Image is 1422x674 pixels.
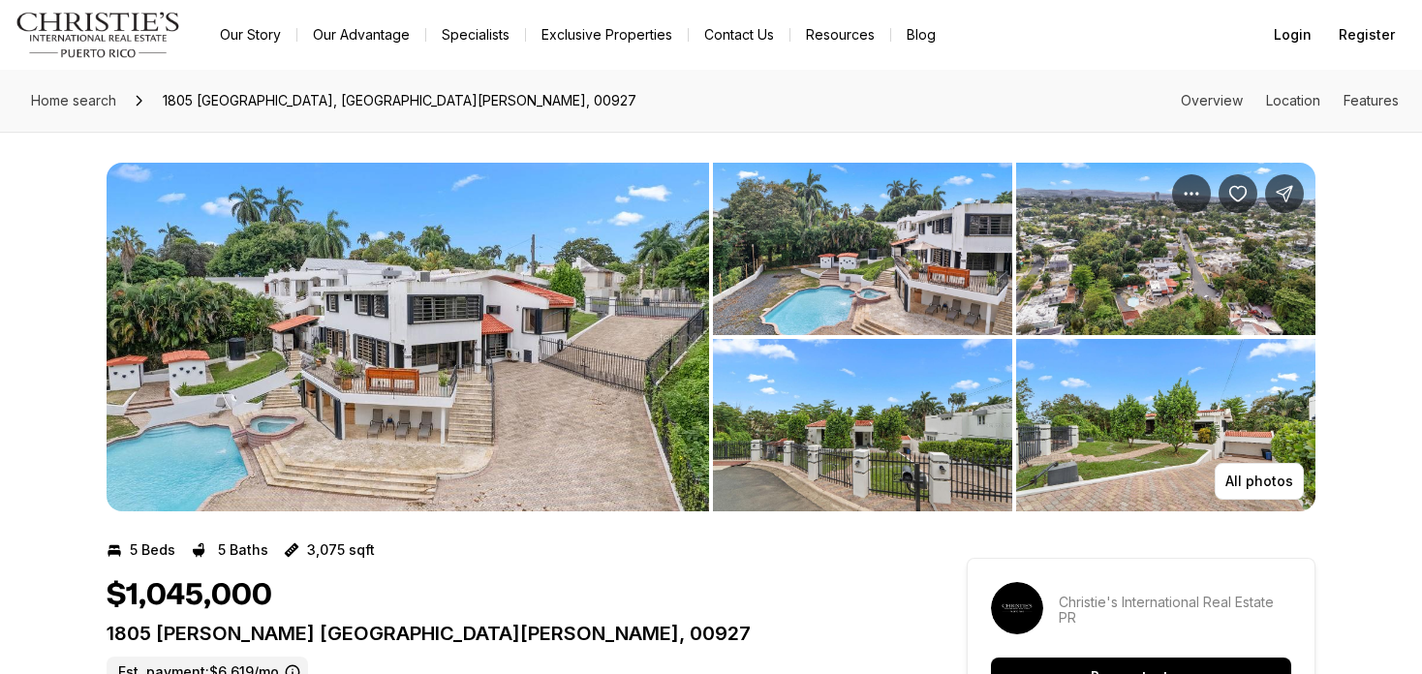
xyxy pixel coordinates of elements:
[713,163,1012,335] button: View image gallery
[1274,27,1312,43] span: Login
[1266,92,1320,108] a: Skip to: Location
[713,163,1315,511] li: 2 of 15
[426,21,525,48] a: Specialists
[107,577,272,614] h1: $1,045,000
[1181,93,1399,108] nav: Page section menu
[1265,174,1304,213] button: Share Property: 1805 CAMELIA
[1059,595,1291,626] p: Christie's International Real Estate PR
[1181,92,1243,108] a: Skip to: Overview
[790,21,890,48] a: Resources
[689,21,789,48] button: Contact Us
[107,163,1315,511] div: Listing Photos
[1215,463,1304,500] button: All photos
[107,622,897,645] p: 1805 [PERSON_NAME] [GEOGRAPHIC_DATA][PERSON_NAME], 00927
[1016,339,1315,511] button: View image gallery
[191,535,268,566] button: 5 Baths
[218,542,268,558] p: 5 Baths
[1262,15,1323,54] button: Login
[107,163,709,511] li: 1 of 15
[1219,174,1257,213] button: Save Property: 1805 CAMELIA
[713,339,1012,511] button: View image gallery
[297,21,425,48] a: Our Advantage
[1016,163,1315,335] button: View image gallery
[891,21,951,48] a: Blog
[107,163,709,511] button: View image gallery
[23,85,124,116] a: Home search
[1344,92,1399,108] a: Skip to: Features
[31,92,116,108] span: Home search
[155,85,644,116] span: 1805 [GEOGRAPHIC_DATA], [GEOGRAPHIC_DATA][PERSON_NAME], 00927
[307,542,375,558] p: 3,075 sqft
[526,21,688,48] a: Exclusive Properties
[1172,174,1211,213] button: Property options
[1339,27,1395,43] span: Register
[15,12,181,58] img: logo
[204,21,296,48] a: Our Story
[1327,15,1407,54] button: Register
[1225,474,1293,489] p: All photos
[130,542,175,558] p: 5 Beds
